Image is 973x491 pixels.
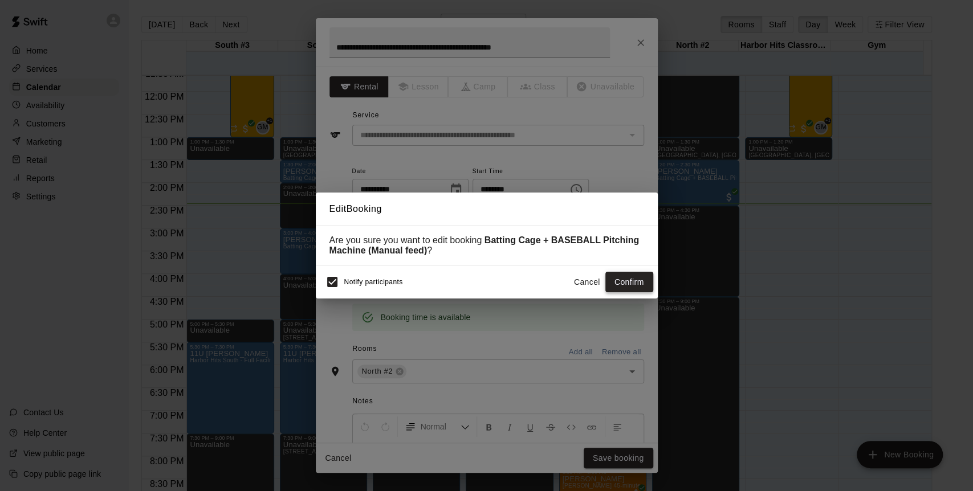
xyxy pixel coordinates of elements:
[344,278,403,286] span: Notify participants
[605,272,653,293] button: Confirm
[329,235,644,256] div: Are you sure you want to edit booking ?
[316,193,658,226] h2: Edit Booking
[569,272,605,293] button: Cancel
[329,235,639,255] strong: Batting Cage + BASEBALL Pitching Machine (Manual feed)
